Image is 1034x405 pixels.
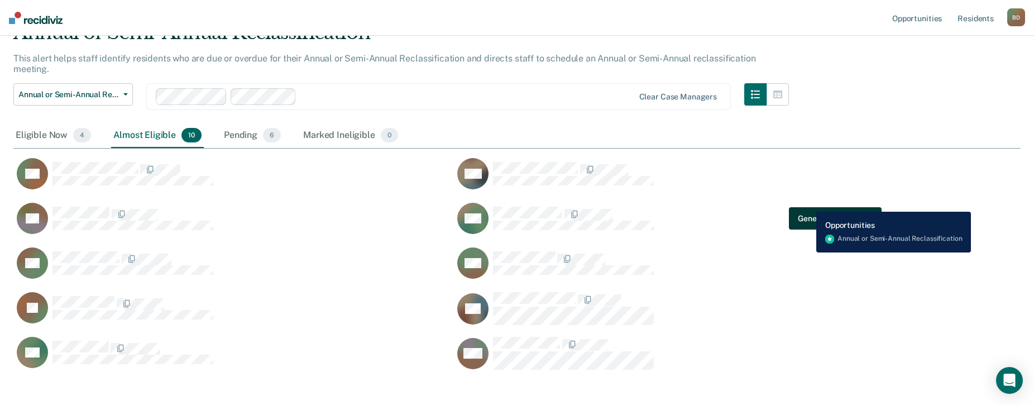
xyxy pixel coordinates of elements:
[381,128,398,142] span: 0
[181,128,202,142] span: 10
[222,123,283,148] div: Pending6
[111,123,204,148] div: Almost Eligible10
[454,292,894,336] div: CaseloadOpportunityCell-94132
[454,202,894,247] div: CaseloadOpportunityCell-175051
[454,158,894,202] div: CaseloadOpportunityCell-176198
[18,90,119,99] span: Annual or Semi-Annual Reclassification
[639,92,717,102] div: Clear case managers
[73,128,91,142] span: 4
[263,128,281,142] span: 6
[13,123,93,148] div: Eligible Now4
[789,207,881,230] a: Navigate to form link
[13,53,755,74] p: This alert helps staff identify residents who are due or overdue for their Annual or Semi-Annual ...
[13,202,454,247] div: CaseloadOpportunityCell-63436
[13,83,133,106] button: Annual or Semi-Annual Reclassification
[1007,8,1025,26] button: BD
[789,207,881,230] button: Generate paperwork
[13,292,454,336] div: CaseloadOpportunityCell-121082
[996,367,1023,394] div: Open Intercom Messenger
[13,247,454,292] div: CaseloadOpportunityCell-102876
[13,336,454,381] div: CaseloadOpportunityCell-170490
[301,123,400,148] div: Marked Ineligible0
[1007,8,1025,26] div: B D
[9,12,63,24] img: Recidiviz
[454,247,894,292] div: CaseloadOpportunityCell-175103
[454,336,894,381] div: CaseloadOpportunityCell-98742
[13,158,454,202] div: CaseloadOpportunityCell-2357
[13,21,789,53] div: Annual or Semi-Annual Reclassification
